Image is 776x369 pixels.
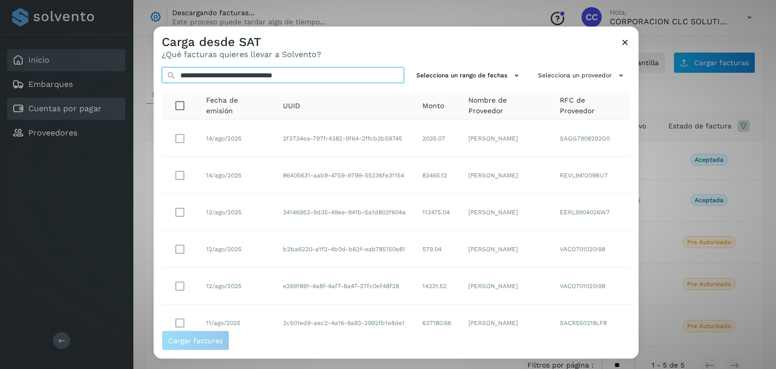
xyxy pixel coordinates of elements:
[275,304,414,341] td: 3c501ed9-aec2-4a16-9a93-2992fb1e8de1
[198,267,275,304] td: 12/ago/2025
[206,95,267,116] span: Fecha de emisión
[414,304,460,341] td: 637180.66
[552,267,630,304] td: VACO701020I98
[552,304,630,341] td: SACR550218LF8
[534,67,630,84] button: Selecciona un proveedor
[198,157,275,194] td: 14/ago/2025
[198,304,275,341] td: 11/ago/2025
[283,100,300,111] span: UUID
[460,194,552,230] td: [PERSON_NAME]
[468,95,544,116] span: Nombre de Proveedor
[198,230,275,267] td: 12/ago/2025
[414,120,460,157] td: 2035.07
[198,120,275,157] td: 14/ago/2025
[198,194,275,230] td: 12/ago/2025
[552,194,630,230] td: EERL9904026W7
[552,120,630,157] td: SAGG7908292G0
[460,267,552,304] td: [PERSON_NAME]
[460,157,552,194] td: [PERSON_NAME]
[162,331,229,351] button: Cargar facturas
[460,120,552,157] td: [PERSON_NAME]
[162,49,321,59] p: ¿Qué facturas quieres llevar a Solvento?
[552,230,630,267] td: VACO701020I98
[275,230,414,267] td: b2ba6220-a1f2-4b0d-b62f-eab785150e81
[460,304,552,341] td: [PERSON_NAME]
[460,230,552,267] td: [PERSON_NAME]
[275,157,414,194] td: 86405631-aab9-4759-9799-55236fe31154
[414,230,460,267] td: 579.04
[168,337,223,344] span: Cargar facturas
[552,157,630,194] td: REVL941209BU7
[422,100,444,111] span: Monto
[414,267,460,304] td: 14331.52
[275,194,414,230] td: 34146953-9d35-49ee-941b-5a1d802f604a
[275,120,414,157] td: 2f3734ea-797f-4382-9f64-2ffcb3b59745
[275,267,414,304] td: e2691891-4a8f-4af7-8a47-37fc0ef48f28
[412,67,526,84] button: Selecciona un rango de fechas
[560,95,622,116] span: RFC de Proveedor
[414,157,460,194] td: 83465.12
[162,35,321,50] h3: Carga desde SAT
[414,194,460,230] td: 113475.04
